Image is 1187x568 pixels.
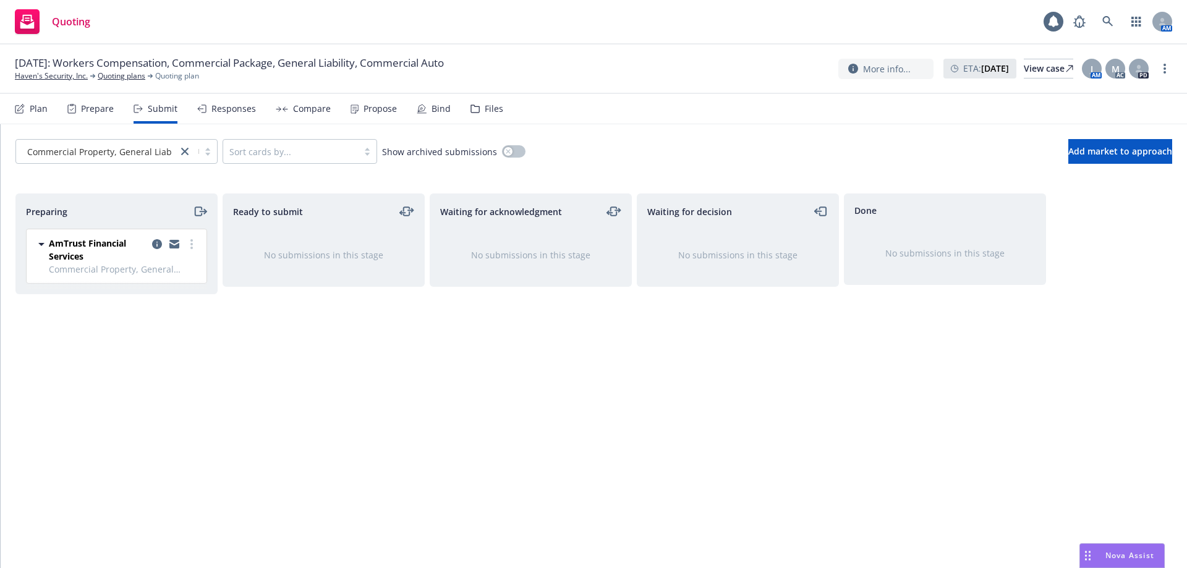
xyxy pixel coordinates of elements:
[22,145,171,158] span: Commercial Property, General Liability
[1068,139,1172,164] button: Add market to approach
[148,104,177,114] div: Submit
[1091,62,1093,75] span: J
[1079,543,1165,568] button: Nova Assist
[167,237,182,252] a: copy logging email
[1068,145,1172,157] span: Add market to approach
[27,145,187,158] span: Commercial Property, General Liability
[854,204,877,217] span: Done
[1112,62,1120,75] span: M
[155,70,199,82] span: Quoting plan
[647,205,732,218] span: Waiting for decision
[15,56,444,70] span: [DATE]: Workers Compensation, Commercial Package, General Liability, Commercial Auto
[243,248,404,261] div: No submissions in this stage
[1105,550,1154,561] span: Nova Assist
[1024,59,1073,78] a: View case
[450,248,611,261] div: No submissions in this stage
[1096,9,1120,34] a: Search
[399,204,414,219] a: moveLeftRight
[184,237,199,252] a: more
[814,204,828,219] a: moveLeft
[192,204,207,219] a: moveRight
[1157,61,1172,76] a: more
[150,237,164,252] a: copy logging email
[26,205,67,218] span: Preparing
[440,205,562,218] span: Waiting for acknowledgment
[52,17,90,27] span: Quoting
[981,62,1009,74] strong: [DATE]
[98,70,145,82] a: Quoting plans
[49,237,147,263] span: AmTrust Financial Services
[293,104,331,114] div: Compare
[233,205,303,218] span: Ready to submit
[364,104,397,114] div: Propose
[863,62,911,75] span: More info...
[1024,59,1073,78] div: View case
[49,263,199,276] span: Commercial Property, General Liability
[1067,9,1092,34] a: Report a Bug
[81,104,114,114] div: Prepare
[177,144,192,159] a: close
[606,204,621,219] a: moveLeftRight
[15,70,88,82] a: Haven's Security, Inc.
[1080,544,1096,567] div: Drag to move
[485,104,503,114] div: Files
[657,248,819,261] div: No submissions in this stage
[382,145,497,158] span: Show archived submissions
[963,62,1009,75] span: ETA :
[211,104,256,114] div: Responses
[864,247,1026,260] div: No submissions in this stage
[10,4,95,39] a: Quoting
[30,104,48,114] div: Plan
[1124,9,1149,34] a: Switch app
[432,104,451,114] div: Bind
[838,59,934,79] button: More info...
